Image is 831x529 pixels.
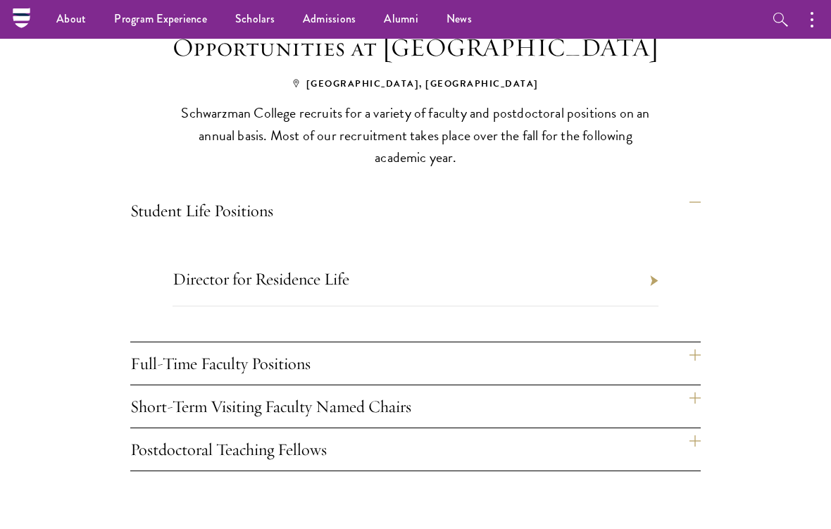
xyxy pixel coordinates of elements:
h4: Student Life Positions [130,189,701,232]
h3: Opportunities at [GEOGRAPHIC_DATA] [155,28,676,66]
h4: Postdoctoral Teaching Fellows [130,428,701,471]
p: Schwarzman College recruits for a variety of faculty and postdoctoral positions on an annual basi... [173,102,658,168]
a: Director for Residence Life [173,268,349,290]
h4: Full-Time Faculty Positions [130,342,701,385]
span: [GEOGRAPHIC_DATA], [GEOGRAPHIC_DATA] [293,77,539,91]
h4: Short-Term Visiting Faculty Named Chairs [130,385,701,428]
